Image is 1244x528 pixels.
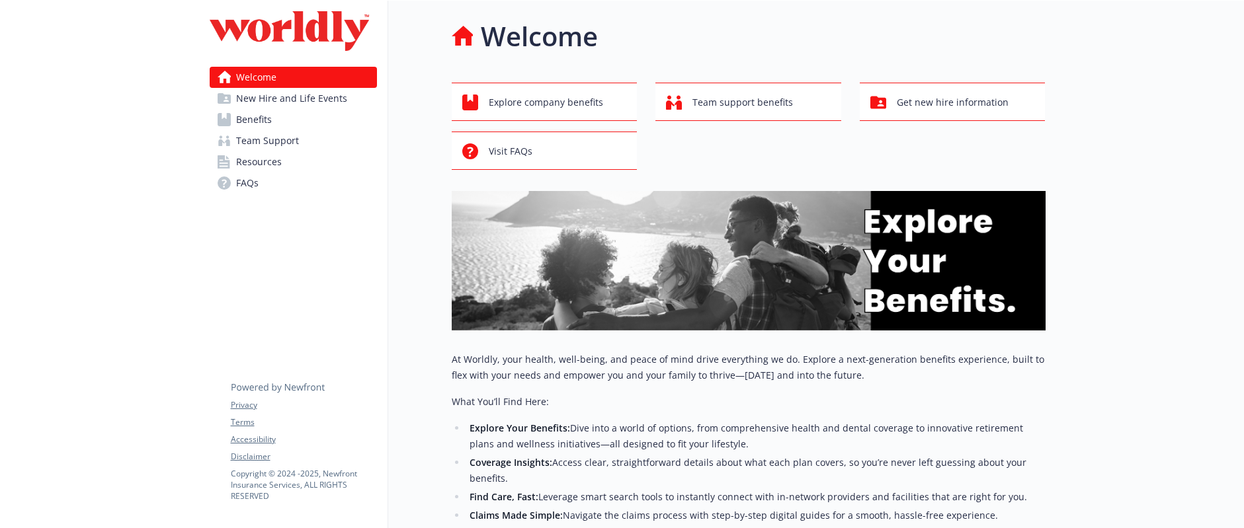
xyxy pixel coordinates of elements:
strong: Coverage Insights: [470,456,552,469]
li: Access clear, straightforward details about what each plan covers, so you’re never left guessing ... [466,455,1046,486]
span: Team support benefits [692,90,793,115]
a: Terms [231,416,376,428]
span: Welcome [236,67,276,88]
strong: Find Care, Fast: [470,490,538,503]
button: Visit FAQs [452,132,638,170]
p: Copyright © 2024 - 2025 , Newfront Insurance Services, ALL RIGHTS RESERVED [231,468,376,502]
li: Leverage smart search tools to instantly connect with in-network providers and facilities that ar... [466,489,1046,505]
span: Get new hire information [897,90,1009,115]
a: Disclaimer [231,451,376,463]
p: At Worldly, your health, well-being, and peace of mind drive everything we do. Explore a next-gen... [452,352,1046,383]
button: Get new hire information [860,83,1046,121]
a: Benefits [210,109,377,130]
li: Navigate the claims process with step-by-step digital guides for a smooth, hassle-free experience. [466,508,1046,523]
a: Resources [210,151,377,172]
a: Welcome [210,67,377,88]
strong: Explore Your Benefits: [470,422,570,434]
a: Privacy [231,399,376,411]
strong: Claims Made Simple: [470,509,563,521]
span: Resources [236,151,282,172]
span: Visit FAQs [489,139,532,164]
img: overview page banner [452,191,1046,330]
a: New Hire and Life Events [210,88,377,109]
a: Accessibility [231,434,376,445]
a: FAQs [210,172,377,194]
span: Benefits [236,109,272,130]
a: Team Support [210,130,377,151]
h1: Welcome [481,17,598,56]
span: New Hire and Life Events [236,88,347,109]
button: Explore company benefits [452,83,638,121]
button: Team support benefits [655,83,841,121]
p: What You’ll Find Here: [452,394,1046,410]
li: Dive into a world of options, from comprehensive health and dental coverage to innovative retirem... [466,420,1046,452]
span: Team Support [236,130,299,151]
span: Explore company benefits [489,90,603,115]
span: FAQs [236,172,259,194]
